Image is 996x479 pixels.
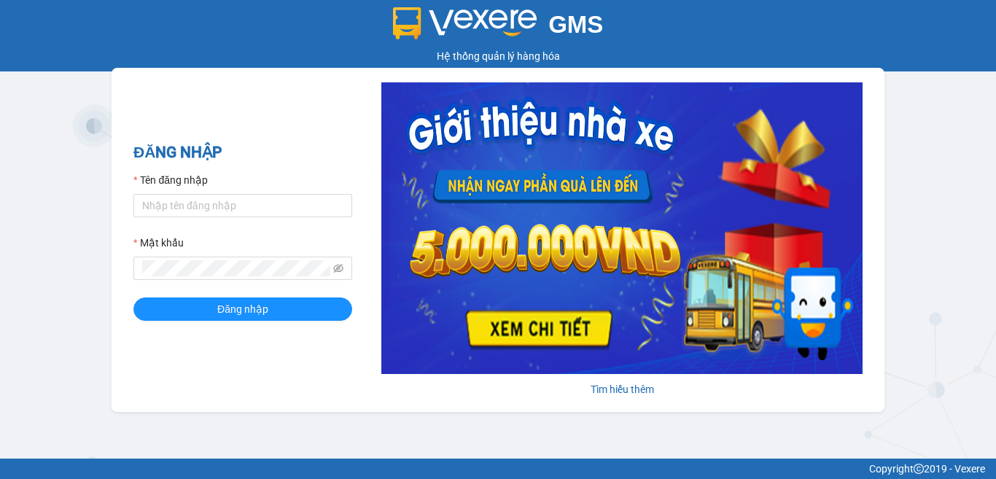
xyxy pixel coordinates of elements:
[133,141,352,165] h2: ĐĂNG NHẬP
[142,260,330,276] input: Mật khẩu
[381,82,863,374] img: banner-0
[217,301,268,317] span: Đăng nhập
[393,7,537,39] img: logo 2
[133,297,352,321] button: Đăng nhập
[133,235,184,251] label: Mật khẩu
[381,381,863,397] div: Tìm hiểu thêm
[11,461,985,477] div: Copyright 2019 - Vexere
[548,11,603,38] span: GMS
[133,172,208,188] label: Tên đăng nhập
[133,194,352,217] input: Tên đăng nhập
[4,48,992,64] div: Hệ thống quản lý hàng hóa
[914,464,924,474] span: copyright
[333,263,343,273] span: eye-invisible
[393,22,604,34] a: GMS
